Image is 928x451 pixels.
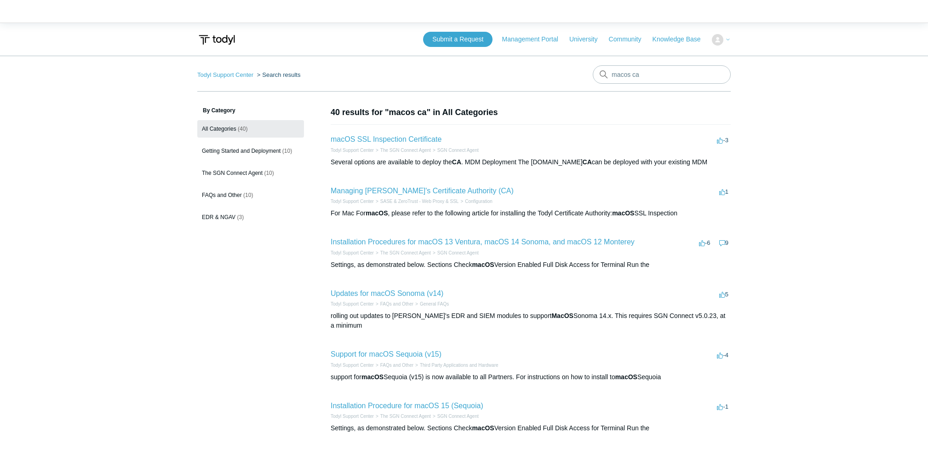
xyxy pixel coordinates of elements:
[197,71,253,78] a: Todyl Support Center
[612,209,634,217] em: macOS
[197,164,304,182] a: The SGN Connect Agent (10)
[331,148,374,153] a: Todyl Support Center
[331,301,374,307] li: Todyl Support Center
[202,170,263,176] span: The SGN Connect Agent
[472,424,494,432] em: macOS
[472,261,494,268] em: macOS
[238,126,247,132] span: (40)
[361,373,384,381] em: macOS
[699,239,710,246] span: -6
[197,31,236,48] img: Todyl Support Center Help Center home page
[413,362,498,369] li: Third Party Applications and Hardware
[583,158,592,166] em: CA
[331,106,731,119] h1: 40 results for "macos ca" in All Categories
[202,214,235,220] span: EDR & NGAV
[569,35,607,44] a: University
[331,289,443,297] a: Updates for macOS Sonoma (v14)
[331,199,374,204] a: Todyl Support Center
[719,188,728,195] span: 1
[331,311,731,330] div: rolling out updates to [PERSON_NAME]'s EDR and SIEM modules to support Sonoma 14.x. This requires...
[420,301,449,306] a: General FAQs
[331,187,514,195] a: Managing [PERSON_NAME]'s Certificate Authority (CA)
[197,186,304,204] a: FAQs and Other (10)
[380,414,431,419] a: The SGN Connect Agent
[452,158,461,166] em: CA
[331,301,374,306] a: Todyl Support Center
[458,198,492,205] li: Configuration
[413,301,449,307] li: General FAQs
[197,120,304,138] a: All Categories (40)
[437,250,479,255] a: SGN Connect Agent
[465,199,492,204] a: Configuration
[502,35,567,44] a: Management Portal
[331,372,731,382] div: support for Sequoia (v15) is now available to all Partners. For instructions on how to install to...
[380,363,413,368] a: FAQs and Other
[423,32,493,47] a: Submit a Request
[366,209,388,217] em: macOS
[282,148,292,154] span: (10)
[243,192,253,198] span: (10)
[331,135,441,143] a: macOS SSL Inspection Certificate
[380,250,431,255] a: The SGN Connect Agent
[719,239,728,246] span: 9
[719,291,728,298] span: 5
[374,198,458,205] li: SASE & ZeroTrust - Web Proxy & SSL
[331,249,374,256] li: Todyl Support Center
[264,170,274,176] span: (10)
[717,137,728,144] span: -3
[202,192,242,198] span: FAQs and Other
[331,157,731,167] div: Several options are available to deploy the . MDM Deployment The [DOMAIN_NAME] can be deployed wi...
[202,126,236,132] span: All Categories
[237,214,244,220] span: (3)
[374,147,431,154] li: The SGN Connect Agent
[331,260,731,270] div: Settings, as demonstrated below. Sections Check Version Enabled Full Disk Access for Terminal Run...
[374,301,413,307] li: FAQs and Other
[380,301,413,306] a: FAQs and Other
[431,249,479,256] li: SGN Connect Agent
[609,35,651,44] a: Community
[331,208,731,218] div: For Mac For , please refer to the following article for installing the Todyl Certificate Authorit...
[653,35,710,44] a: Knowledge Base
[380,199,459,204] a: SASE & ZeroTrust - Web Proxy & SSL
[331,413,374,420] li: Todyl Support Center
[374,362,413,369] li: FAQs and Other
[374,249,431,256] li: The SGN Connect Agent
[717,352,728,358] span: -4
[331,198,374,205] li: Todyl Support Center
[202,148,281,154] span: Getting Started and Deployment
[437,414,479,419] a: SGN Connect Agent
[374,413,431,420] li: The SGN Connect Agent
[331,363,374,368] a: Todyl Support Center
[331,147,374,154] li: Todyl Support Center
[197,208,304,226] a: EDR & NGAV (3)
[437,148,479,153] a: SGN Connect Agent
[197,142,304,160] a: Getting Started and Deployment (10)
[331,238,635,246] a: Installation Procedures for macOS 13 Ventura, macOS 14 Sonoma, and macOS 12 Monterey
[593,65,731,84] input: Search
[615,373,637,381] em: macOS
[380,148,431,153] a: The SGN Connect Agent
[420,363,498,368] a: Third Party Applications and Hardware
[197,71,255,78] li: Todyl Support Center
[255,71,301,78] li: Search results
[331,423,731,433] div: Settings, as demonstrated below. Sections Check Version Enabled Full Disk Access for Terminal Run...
[331,350,441,358] a: Support for macOS Sequoia (v15)
[331,402,483,410] a: Installation Procedure for macOS 15 (Sequoia)
[717,403,728,410] span: -1
[431,413,479,420] li: SGN Connect Agent
[431,147,479,154] li: SGN Connect Agent
[197,106,304,115] h3: By Category
[331,250,374,255] a: Todyl Support Center
[331,414,374,419] a: Todyl Support Center
[551,312,573,319] em: MacOS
